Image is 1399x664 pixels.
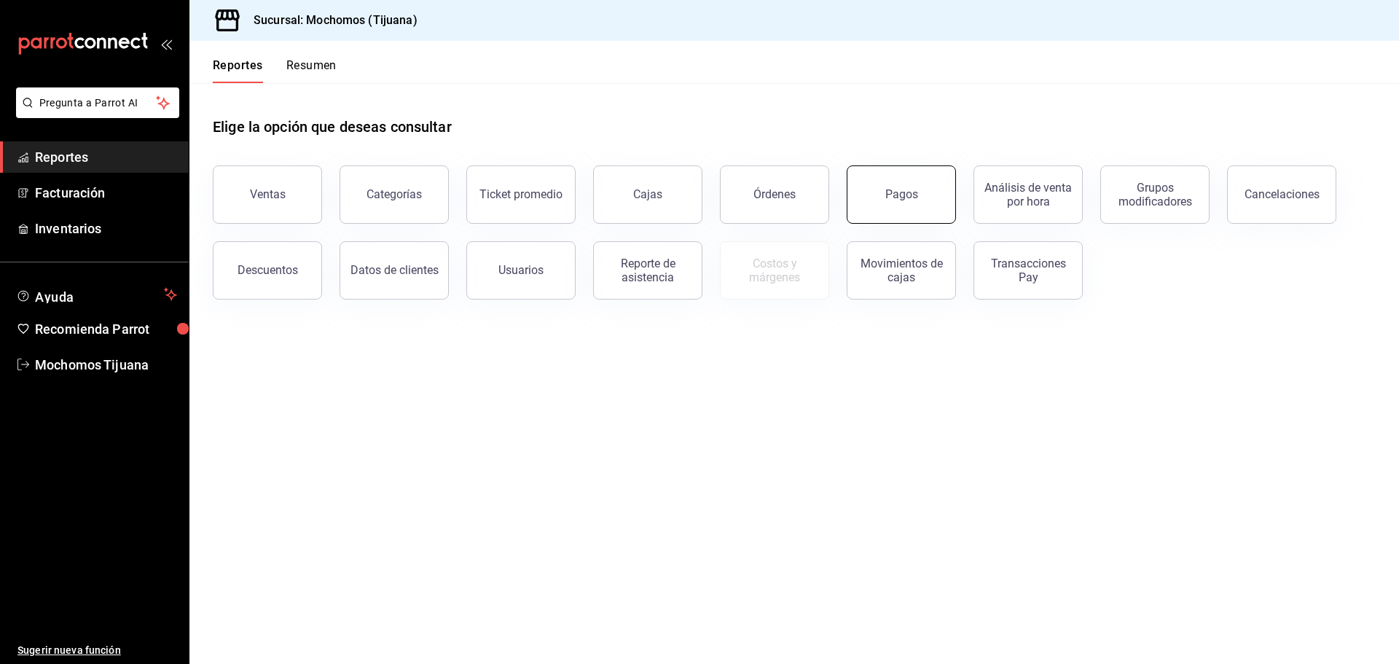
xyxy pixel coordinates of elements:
span: Ayuda [35,286,158,303]
span: Facturación [35,183,177,203]
div: Transacciones Pay [983,257,1073,284]
button: Categorías [340,165,449,224]
button: Cancelaciones [1227,165,1336,224]
div: Descuentos [238,263,298,277]
div: Reporte de asistencia [603,257,693,284]
button: Usuarios [466,241,576,300]
div: Cancelaciones [1245,187,1320,201]
button: Resumen [286,58,337,83]
div: Usuarios [498,263,544,277]
button: Grupos modificadores [1100,165,1210,224]
button: Reportes [213,58,263,83]
div: Grupos modificadores [1110,181,1200,208]
div: Pagos [885,187,918,201]
button: Reporte de asistencia [593,241,702,300]
div: Análisis de venta por hora [983,181,1073,208]
span: Inventarios [35,219,177,238]
div: Ticket promedio [479,187,563,201]
div: Datos de clientes [350,263,439,277]
h1: Elige la opción que deseas consultar [213,116,452,138]
span: Mochomos Tijuana [35,355,177,375]
span: Sugerir nueva función [17,643,177,658]
div: Ventas [250,187,286,201]
div: Órdenes [753,187,796,201]
a: Cajas [593,165,702,224]
button: Contrata inventarios para ver este reporte [720,241,829,300]
button: Pregunta a Parrot AI [16,87,179,118]
div: navigation tabs [213,58,337,83]
a: Pregunta a Parrot AI [10,106,179,121]
button: Ventas [213,165,322,224]
span: Reportes [35,147,177,167]
button: Datos de clientes [340,241,449,300]
div: Cajas [633,186,663,203]
button: Órdenes [720,165,829,224]
button: Análisis de venta por hora [973,165,1083,224]
button: Movimientos de cajas [847,241,956,300]
div: Movimientos de cajas [856,257,947,284]
button: Transacciones Pay [973,241,1083,300]
button: Descuentos [213,241,322,300]
div: Categorías [367,187,422,201]
button: open_drawer_menu [160,38,172,50]
h3: Sucursal: Mochomos (Tijuana) [242,12,418,29]
button: Ticket promedio [466,165,576,224]
button: Pagos [847,165,956,224]
div: Costos y márgenes [729,257,820,284]
span: Pregunta a Parrot AI [39,95,157,111]
span: Recomienda Parrot [35,319,177,339]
